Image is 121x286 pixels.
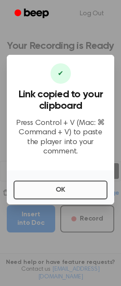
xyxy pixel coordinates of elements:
div: ✔ [51,63,71,84]
p: Press Control + V (Mac: ⌘ Command + V) to paste the player into your comment. [14,119,107,157]
button: OK [14,181,107,199]
h3: Link copied to your clipboard [14,89,107,112]
a: Beep [8,6,56,22]
a: Log Out [71,3,113,24]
